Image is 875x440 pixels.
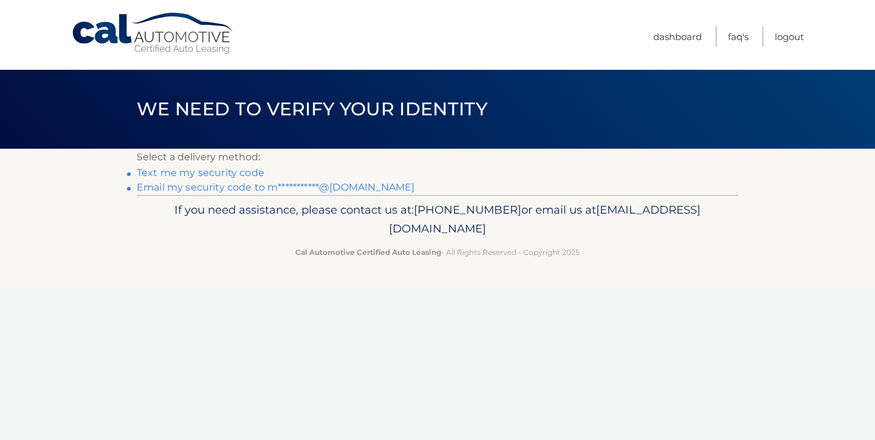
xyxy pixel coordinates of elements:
p: Select a delivery method: [137,149,738,166]
a: FAQ's [728,27,749,47]
strong: Cal Automotive Certified Auto Leasing [295,248,441,257]
a: Text me my security code [137,167,264,178]
a: Dashboard [653,27,702,47]
p: If you need assistance, please contact us at: or email us at [145,200,730,239]
a: Logout [775,27,804,47]
a: Cal Automotive [71,12,235,55]
span: [PHONE_NUMBER] [414,203,521,217]
span: We need to verify your identity [137,98,487,120]
p: - All Rights Reserved - Copyright 2025 [145,246,730,259]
